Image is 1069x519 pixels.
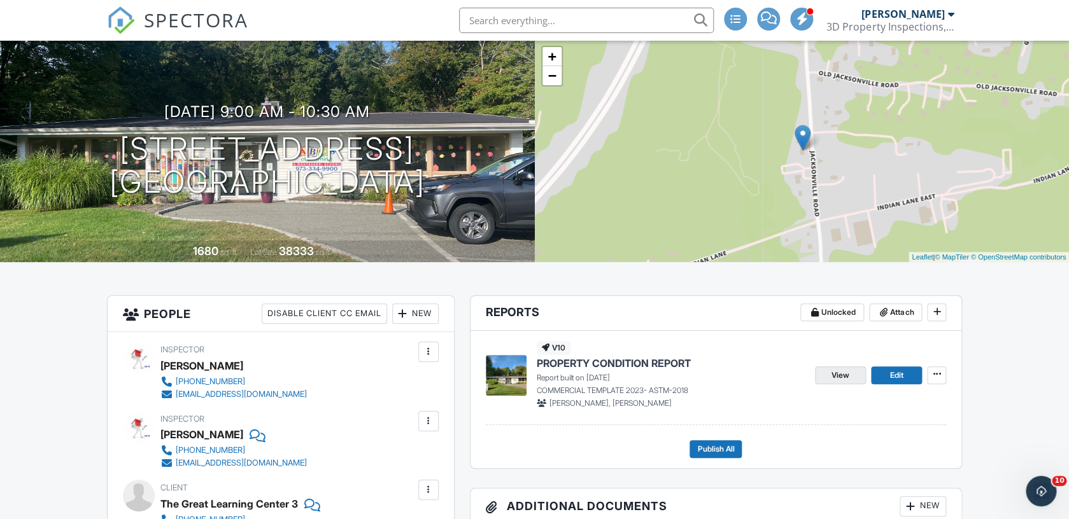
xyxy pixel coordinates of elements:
img: The Best Home Inspection Software - Spectora [107,6,135,34]
span: Client [160,483,188,492]
div: [EMAIL_ADDRESS][DOMAIN_NAME] [176,458,307,468]
span: 10 [1052,476,1066,486]
div: [PERSON_NAME] [160,356,243,375]
div: [PERSON_NAME] [160,425,243,444]
input: Search everything... [459,8,714,33]
h3: [DATE] 9:00 am - 10:30 am [164,103,370,120]
a: Leaflet [912,253,933,261]
div: New [900,496,946,516]
a: [EMAIL_ADDRESS][DOMAIN_NAME] [160,457,307,469]
a: Zoom in [542,47,562,66]
h1: [STREET_ADDRESS] [GEOGRAPHIC_DATA] [110,132,425,200]
iframe: Intercom live chat [1026,476,1056,506]
div: 3D Property Inspections, LLC [826,20,954,33]
a: © OpenStreetMap contributors [971,253,1066,261]
div: Disable Client CC Email [262,303,387,324]
div: [PHONE_NUMBER] [176,377,245,387]
a: Zoom out [542,66,562,85]
div: The Great Learning Center 3 [160,494,298,513]
a: SPECTORA [107,17,248,44]
div: [PERSON_NAME] [861,8,944,20]
div: | [909,252,1069,263]
div: 1680 [193,244,218,258]
span: Inspector [160,345,204,354]
span: Inspector [160,414,204,424]
h3: People [108,296,454,332]
span: sq.ft. [316,247,332,257]
a: © MapTiler [935,253,969,261]
a: [PHONE_NUMBER] [160,375,307,388]
span: Lot Size [250,247,277,257]
a: [EMAIL_ADDRESS][DOMAIN_NAME] [160,388,307,401]
div: 38333 [279,244,314,258]
div: [PHONE_NUMBER] [176,445,245,455]
div: New [392,303,439,324]
span: sq. ft. [220,247,238,257]
a: [PHONE_NUMBER] [160,444,307,457]
div: [EMAIL_ADDRESS][DOMAIN_NAME] [176,389,307,399]
span: SPECTORA [144,6,248,33]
